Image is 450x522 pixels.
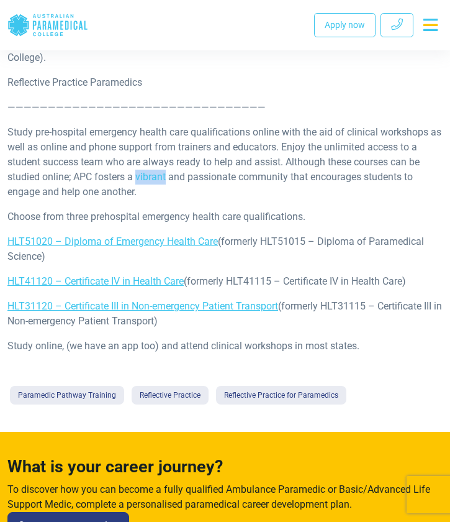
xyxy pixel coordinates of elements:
a: Australian Paramedical College [7,5,88,45]
p: I hope this reflective practice micro lecture has been useful for you (by the Australian Paramedi... [7,35,443,65]
a: HLT41120 – Certificate IV in Health Care [7,275,184,287]
a: Apply now [314,13,376,37]
p: ———————————————————————————————— [7,100,443,115]
a: HLT31120 – Certificate III in Non-emergency Patient Transport [7,300,278,312]
p: (formerly HLT31115 – Certificate III in Non-emergency Patient Transport) [7,299,443,329]
p: (formerly HLT41115 – Certificate IV in Health Care) [7,274,443,289]
span: To discover how you can become a fully qualified Ambulance Paramedic or Basic/Advanced Life Suppo... [7,483,430,510]
h4: What is your career journey? [7,457,443,477]
a: HLT51020 – Diploma of Emergency Health Care [7,236,218,247]
button: Toggle navigation [418,14,443,36]
p: Choose from three prehospital emergency health care qualifications. [7,209,443,224]
p: Reflective Practice Paramedics [7,75,443,90]
a: Paramedic Pathway Training [10,386,124,405]
p: Study pre-hospital emergency health care qualifications online with the aid of clinical workshops... [7,125,443,199]
a: Reflective Practice for Paramedics [216,386,346,405]
a: Reflective Practice [132,386,209,405]
p: (formerly HLT51015 – Diploma of Paramedical Science) [7,234,443,264]
p: Study online, (we have an app too) and attend clinical workshops in most states. [7,339,443,354]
